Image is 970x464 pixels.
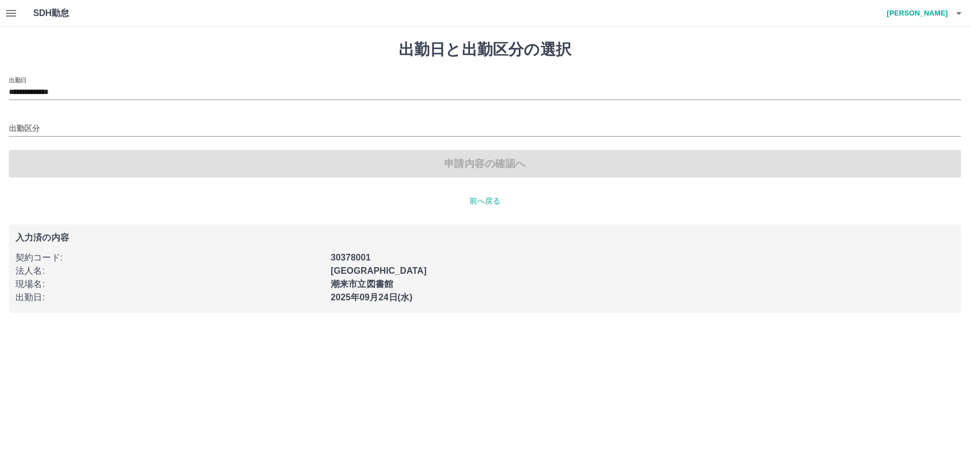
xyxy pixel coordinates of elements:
p: 契約コード : [15,251,324,264]
b: 2025年09月24日(水) [331,293,413,302]
p: 入力済の内容 [15,233,955,242]
h1: 出勤日と出勤区分の選択 [9,40,961,59]
b: 潮来市立図書館 [331,279,393,289]
p: 現場名 : [15,278,324,291]
p: 法人名 : [15,264,324,278]
p: 出勤日 : [15,291,324,304]
b: 30378001 [331,253,371,262]
label: 出勤日 [9,76,27,84]
p: 前へ戻る [9,195,961,207]
b: [GEOGRAPHIC_DATA] [331,266,427,275]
